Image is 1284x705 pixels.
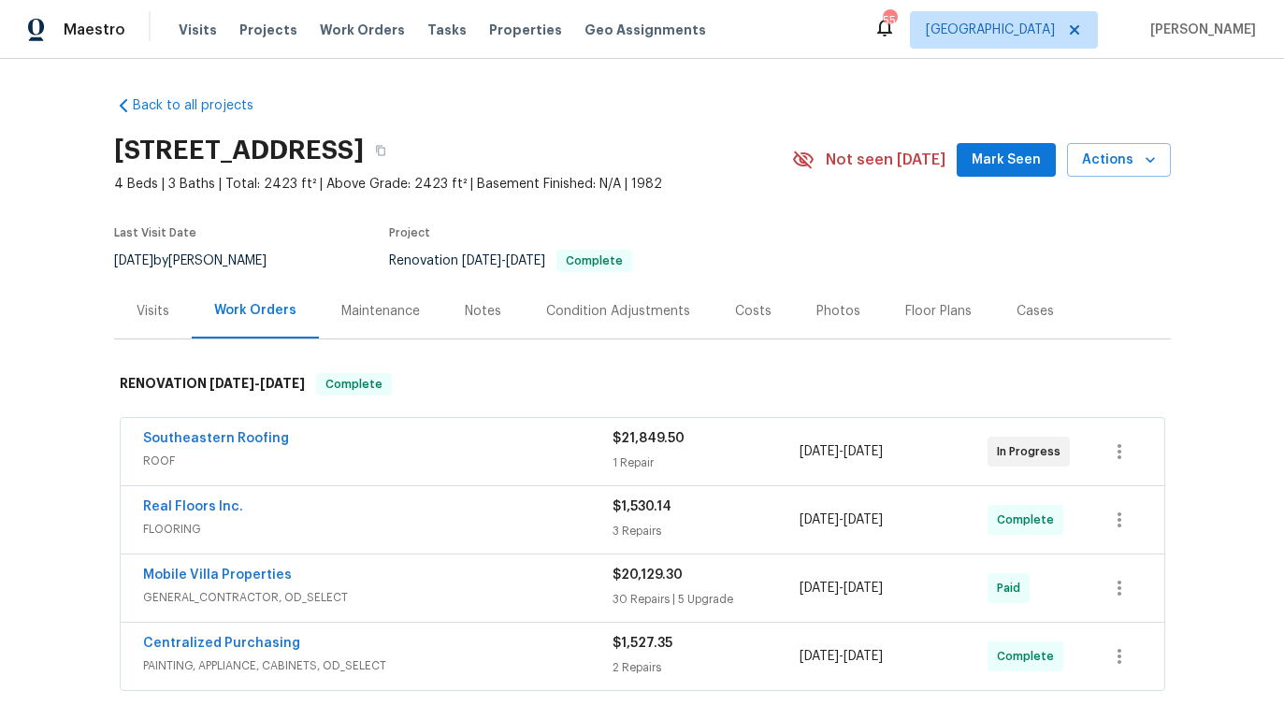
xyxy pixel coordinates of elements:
[143,520,613,539] span: FLOORING
[114,175,792,194] span: 4 Beds | 3 Baths | Total: 2423 ft² | Above Grade: 2423 ft² | Basement Finished: N/A | 1982
[800,513,839,526] span: [DATE]
[558,255,630,266] span: Complete
[613,453,801,472] div: 1 Repair
[179,21,217,39] span: Visits
[800,582,839,595] span: [DATE]
[114,96,294,115] a: Back to all projects
[143,656,613,675] span: PAINTING, APPLIANCE, CABINETS, OD_SELECT
[1082,149,1156,172] span: Actions
[341,302,420,321] div: Maintenance
[1017,302,1054,321] div: Cases
[997,647,1061,666] span: Complete
[735,302,772,321] div: Costs
[143,500,243,513] a: Real Floors Inc.
[972,149,1041,172] span: Mark Seen
[209,377,305,390] span: -
[997,579,1028,597] span: Paid
[120,373,305,396] h6: RENOVATION
[465,302,501,321] div: Notes
[613,522,801,540] div: 3 Repairs
[114,227,196,238] span: Last Visit Date
[800,579,883,597] span: -
[143,637,300,650] a: Centralized Purchasing
[389,227,430,238] span: Project
[546,302,690,321] div: Condition Adjustments
[462,254,545,267] span: -
[826,151,945,169] span: Not seen [DATE]
[1067,143,1171,178] button: Actions
[427,23,467,36] span: Tasks
[844,513,883,526] span: [DATE]
[143,568,292,582] a: Mobile Villa Properties
[584,21,706,39] span: Geo Assignments
[214,301,296,320] div: Work Orders
[489,21,562,39] span: Properties
[800,445,839,458] span: [DATE]
[114,141,364,160] h2: [STREET_ADDRESS]
[389,254,632,267] span: Renovation
[613,590,801,609] div: 30 Repairs | 5 Upgrade
[957,143,1056,178] button: Mark Seen
[800,647,883,666] span: -
[114,254,153,267] span: [DATE]
[114,354,1171,414] div: RENOVATION [DATE]-[DATE]Complete
[506,254,545,267] span: [DATE]
[926,21,1055,39] span: [GEOGRAPHIC_DATA]
[844,582,883,595] span: [DATE]
[114,250,289,272] div: by [PERSON_NAME]
[613,658,801,677] div: 2 Repairs
[844,650,883,663] span: [DATE]
[239,21,297,39] span: Projects
[613,568,683,582] span: $20,129.30
[800,650,839,663] span: [DATE]
[364,134,397,167] button: Copy Address
[800,442,883,461] span: -
[143,432,289,445] a: Southeastern Roofing
[997,511,1061,529] span: Complete
[613,500,671,513] span: $1,530.14
[209,377,254,390] span: [DATE]
[883,11,896,30] div: 55
[462,254,501,267] span: [DATE]
[816,302,860,321] div: Photos
[137,302,169,321] div: Visits
[613,637,672,650] span: $1,527.35
[318,375,390,394] span: Complete
[613,432,685,445] span: $21,849.50
[844,445,883,458] span: [DATE]
[800,511,883,529] span: -
[997,442,1068,461] span: In Progress
[64,21,125,39] span: Maestro
[320,21,405,39] span: Work Orders
[143,452,613,470] span: ROOF
[905,302,972,321] div: Floor Plans
[260,377,305,390] span: [DATE]
[143,588,613,607] span: GENERAL_CONTRACTOR, OD_SELECT
[1143,21,1256,39] span: [PERSON_NAME]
